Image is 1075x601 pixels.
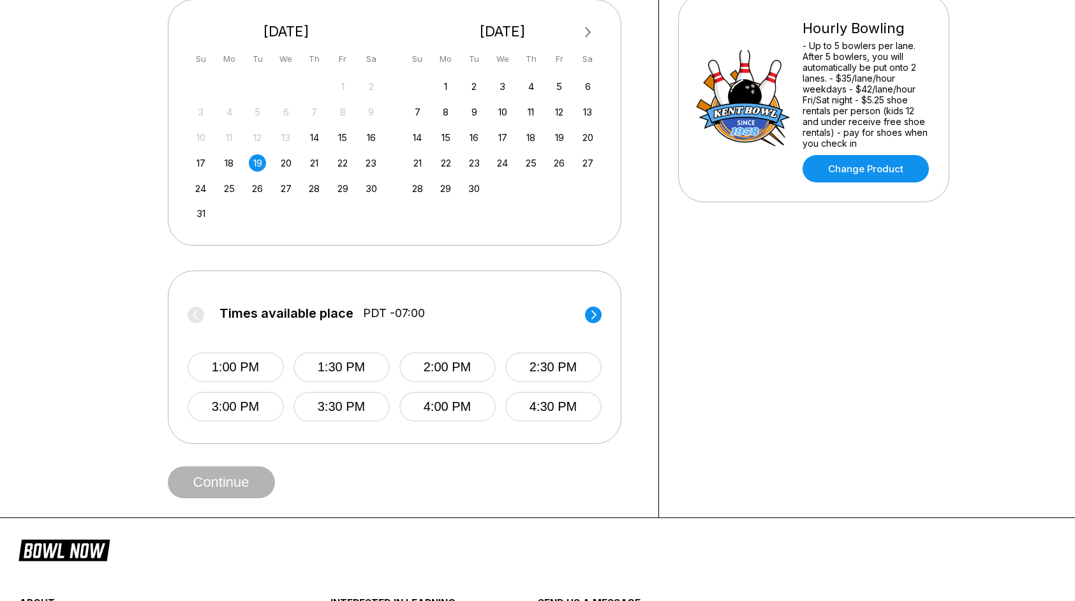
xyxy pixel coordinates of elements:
[803,40,932,149] div: - Up to 5 bowlers per lane. After 5 bowlers, you will automatically be put onto 2 lanes. - $35/la...
[221,50,238,68] div: Mo
[409,154,426,172] div: Choose Sunday, September 21st, 2025
[803,20,932,37] div: Hourly Bowling
[221,154,238,172] div: Choose Monday, August 18th, 2025
[192,205,209,222] div: Choose Sunday, August 31st, 2025
[407,77,598,197] div: month 2025-09
[409,103,426,121] div: Choose Sunday, September 7th, 2025
[334,154,352,172] div: Choose Friday, August 22nd, 2025
[505,352,602,382] button: 2:30 PM
[494,129,511,146] div: Choose Wednesday, September 17th, 2025
[334,50,352,68] div: Fr
[466,129,483,146] div: Choose Tuesday, September 16th, 2025
[466,180,483,197] div: Choose Tuesday, September 30th, 2025
[362,129,380,146] div: Choose Saturday, August 16th, 2025
[523,154,540,172] div: Choose Thursday, September 25th, 2025
[362,180,380,197] div: Choose Saturday, August 30th, 2025
[466,154,483,172] div: Choose Tuesday, September 23rd, 2025
[437,50,454,68] div: Mo
[523,78,540,95] div: Choose Thursday, September 4th, 2025
[579,78,597,95] div: Choose Saturday, September 6th, 2025
[578,22,598,43] button: Next Month
[306,180,323,197] div: Choose Thursday, August 28th, 2025
[334,103,352,121] div: Not available Friday, August 8th, 2025
[249,103,266,121] div: Not available Tuesday, August 5th, 2025
[188,392,284,422] button: 3:00 PM
[551,103,568,121] div: Choose Friday, September 12th, 2025
[523,129,540,146] div: Choose Thursday, September 18th, 2025
[505,392,602,422] button: 4:30 PM
[192,154,209,172] div: Choose Sunday, August 17th, 2025
[362,50,380,68] div: Sa
[409,129,426,146] div: Choose Sunday, September 14th, 2025
[409,50,426,68] div: Su
[399,392,496,422] button: 4:00 PM
[278,154,295,172] div: Choose Wednesday, August 20th, 2025
[551,154,568,172] div: Choose Friday, September 26th, 2025
[494,50,511,68] div: We
[249,154,266,172] div: Choose Tuesday, August 19th, 2025
[551,78,568,95] div: Choose Friday, September 5th, 2025
[249,50,266,68] div: Tu
[695,50,791,146] img: Hourly Bowling
[192,129,209,146] div: Not available Sunday, August 10th, 2025
[437,154,454,172] div: Choose Monday, September 22nd, 2025
[579,154,597,172] div: Choose Saturday, September 27th, 2025
[399,352,496,382] button: 2:00 PM
[404,23,602,40] div: [DATE]
[579,50,597,68] div: Sa
[334,180,352,197] div: Choose Friday, August 29th, 2025
[249,129,266,146] div: Not available Tuesday, August 12th, 2025
[551,129,568,146] div: Choose Friday, September 19th, 2025
[551,50,568,68] div: Fr
[437,180,454,197] div: Choose Monday, September 29th, 2025
[362,103,380,121] div: Not available Saturday, August 9th, 2025
[437,78,454,95] div: Choose Monday, September 1st, 2025
[409,180,426,197] div: Choose Sunday, September 28th, 2025
[494,154,511,172] div: Choose Wednesday, September 24th, 2025
[293,392,390,422] button: 3:30 PM
[188,352,284,382] button: 1:00 PM
[466,103,483,121] div: Choose Tuesday, September 9th, 2025
[278,180,295,197] div: Choose Wednesday, August 27th, 2025
[362,78,380,95] div: Not available Saturday, August 2nd, 2025
[219,306,353,320] span: Times available place
[191,77,382,223] div: month 2025-08
[334,129,352,146] div: Choose Friday, August 15th, 2025
[278,129,295,146] div: Not available Wednesday, August 13th, 2025
[579,129,597,146] div: Choose Saturday, September 20th, 2025
[437,103,454,121] div: Choose Monday, September 8th, 2025
[362,154,380,172] div: Choose Saturday, August 23rd, 2025
[334,78,352,95] div: Not available Friday, August 1st, 2025
[466,78,483,95] div: Choose Tuesday, September 2nd, 2025
[221,103,238,121] div: Not available Monday, August 4th, 2025
[306,103,323,121] div: Not available Thursday, August 7th, 2025
[221,180,238,197] div: Choose Monday, August 25th, 2025
[306,129,323,146] div: Choose Thursday, August 14th, 2025
[466,50,483,68] div: Tu
[803,155,929,182] a: Change Product
[188,23,385,40] div: [DATE]
[494,78,511,95] div: Choose Wednesday, September 3rd, 2025
[221,129,238,146] div: Not available Monday, August 11th, 2025
[523,103,540,121] div: Choose Thursday, September 11th, 2025
[363,306,425,320] span: PDT -07:00
[192,103,209,121] div: Not available Sunday, August 3rd, 2025
[306,154,323,172] div: Choose Thursday, August 21st, 2025
[278,103,295,121] div: Not available Wednesday, August 6th, 2025
[293,352,390,382] button: 1:30 PM
[192,50,209,68] div: Su
[278,50,295,68] div: We
[192,180,209,197] div: Choose Sunday, August 24th, 2025
[437,129,454,146] div: Choose Monday, September 15th, 2025
[579,103,597,121] div: Choose Saturday, September 13th, 2025
[249,180,266,197] div: Choose Tuesday, August 26th, 2025
[306,50,323,68] div: Th
[494,103,511,121] div: Choose Wednesday, September 10th, 2025
[523,50,540,68] div: Th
